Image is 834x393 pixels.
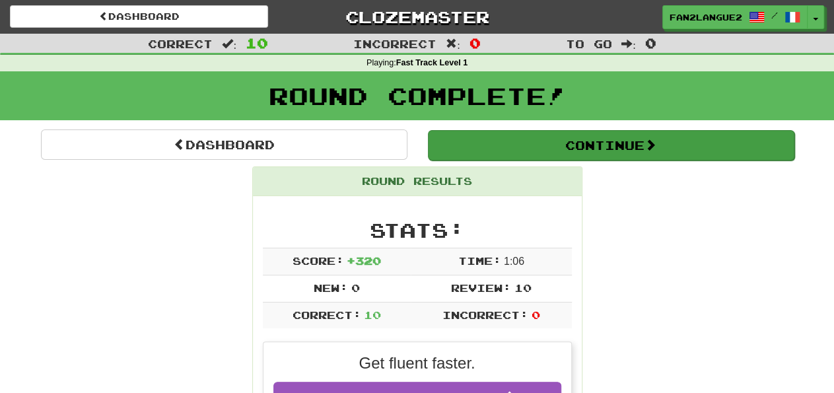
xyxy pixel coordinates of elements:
a: Clozemaster [288,5,546,28]
p: Get fluent faster. [273,352,561,375]
button: Continue [428,130,794,161]
a: fan2langue2 / [662,5,808,29]
span: 1 : 0 6 [504,256,524,267]
span: : [222,38,236,50]
span: 10 [246,35,268,51]
span: : [621,38,636,50]
span: 10 [364,308,381,321]
span: 0 [531,308,539,321]
a: Dashboard [41,129,407,160]
span: Correct: [292,308,361,321]
h2: Stats: [263,219,572,241]
span: Incorrect: [442,308,528,321]
span: Review: [451,281,511,294]
span: Score: [292,254,343,267]
span: fan2langue2 [670,11,742,23]
a: Dashboard [10,5,268,28]
span: 0 [469,35,481,51]
span: / [771,11,778,20]
h1: Round Complete! [5,83,829,109]
strong: Fast Track Level 1 [396,58,468,67]
span: Incorrect [353,37,436,50]
span: : [446,38,460,50]
div: Round Results [253,167,582,196]
span: Correct [148,37,213,50]
span: 10 [514,281,531,294]
span: New: [314,281,348,294]
span: + 320 [347,254,381,267]
span: Time: [458,254,501,267]
span: 0 [645,35,656,51]
span: 0 [351,281,359,294]
span: To go [566,37,612,50]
